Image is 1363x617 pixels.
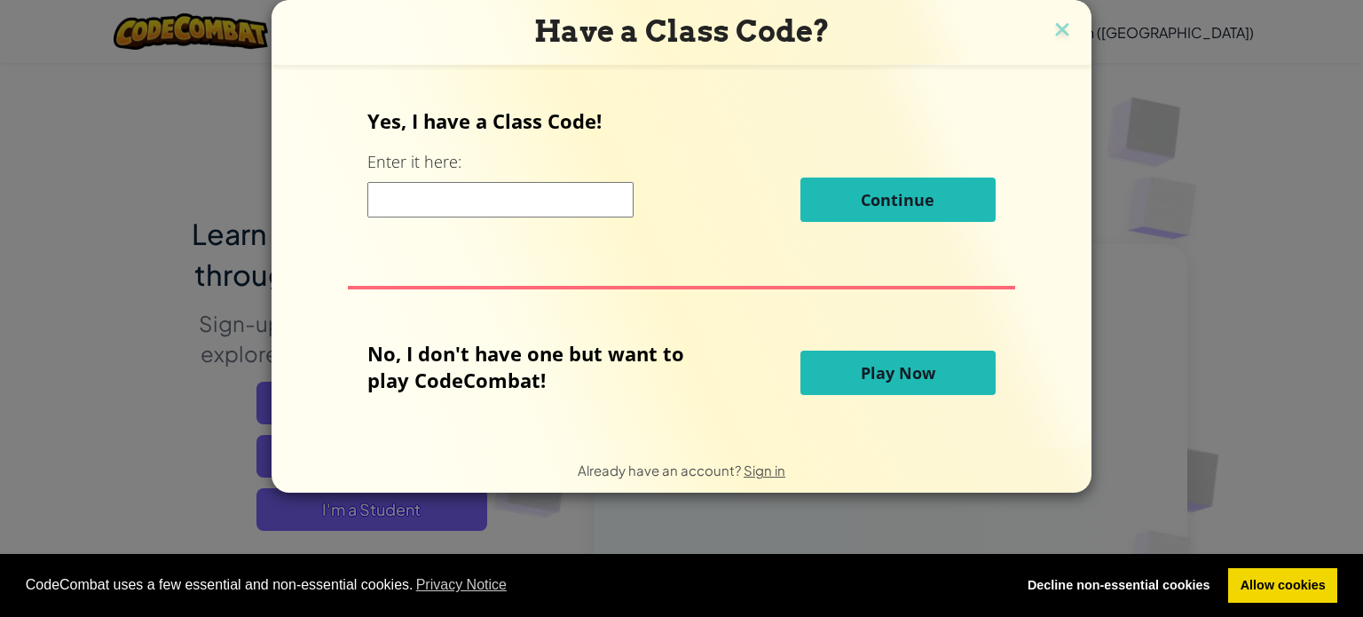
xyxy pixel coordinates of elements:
a: Sign in [744,462,785,479]
img: close icon [1051,18,1074,44]
button: Continue [800,178,996,222]
a: deny cookies [1015,568,1222,604]
a: learn more about cookies [414,572,510,598]
p: Yes, I have a Class Code! [367,107,995,134]
p: No, I don't have one but want to play CodeCombat! [367,340,711,393]
span: Play Now [861,362,935,384]
button: Play Now [800,351,996,395]
span: Continue [861,189,934,210]
a: allow cookies [1228,568,1337,604]
span: Already have an account? [578,462,744,479]
span: Have a Class Code? [534,13,830,49]
label: Enter it here: [367,151,461,173]
span: CodeCombat uses a few essential and non-essential cookies. [26,572,1002,598]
